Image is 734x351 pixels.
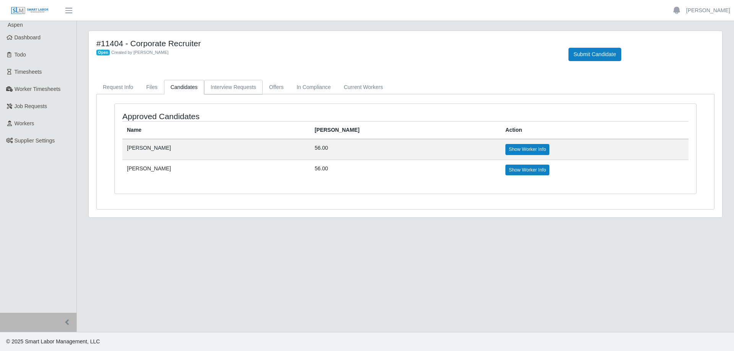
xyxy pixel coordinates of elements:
[8,22,23,28] span: Aspen
[15,120,34,126] span: Workers
[15,34,41,40] span: Dashboard
[337,80,389,95] a: Current Workers
[15,69,42,75] span: Timesheets
[263,80,290,95] a: Offers
[96,50,110,56] span: Open
[310,139,501,160] td: 56.00
[310,121,501,139] th: [PERSON_NAME]
[140,80,164,95] a: Files
[505,144,549,155] a: Show Worker Info
[122,160,310,180] td: [PERSON_NAME]
[15,52,26,58] span: Todo
[111,50,169,55] span: Created by [PERSON_NAME]
[6,338,100,345] span: © 2025 Smart Labor Management, LLC
[122,121,310,139] th: Name
[505,165,549,175] a: Show Worker Info
[501,121,689,139] th: Action
[122,112,352,121] h4: Approved Candidates
[96,80,140,95] a: Request Info
[96,39,557,48] h4: #11404 - Corporate Recruiter
[11,6,49,15] img: SLM Logo
[164,80,204,95] a: Candidates
[204,80,263,95] a: Interview Requests
[15,137,55,144] span: Supplier Settings
[686,6,730,15] a: [PERSON_NAME]
[290,80,338,95] a: In Compliance
[310,160,501,180] td: 56.00
[15,86,60,92] span: Worker Timesheets
[15,103,47,109] span: Job Requests
[568,48,621,61] button: Submit Candidate
[122,139,310,160] td: [PERSON_NAME]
